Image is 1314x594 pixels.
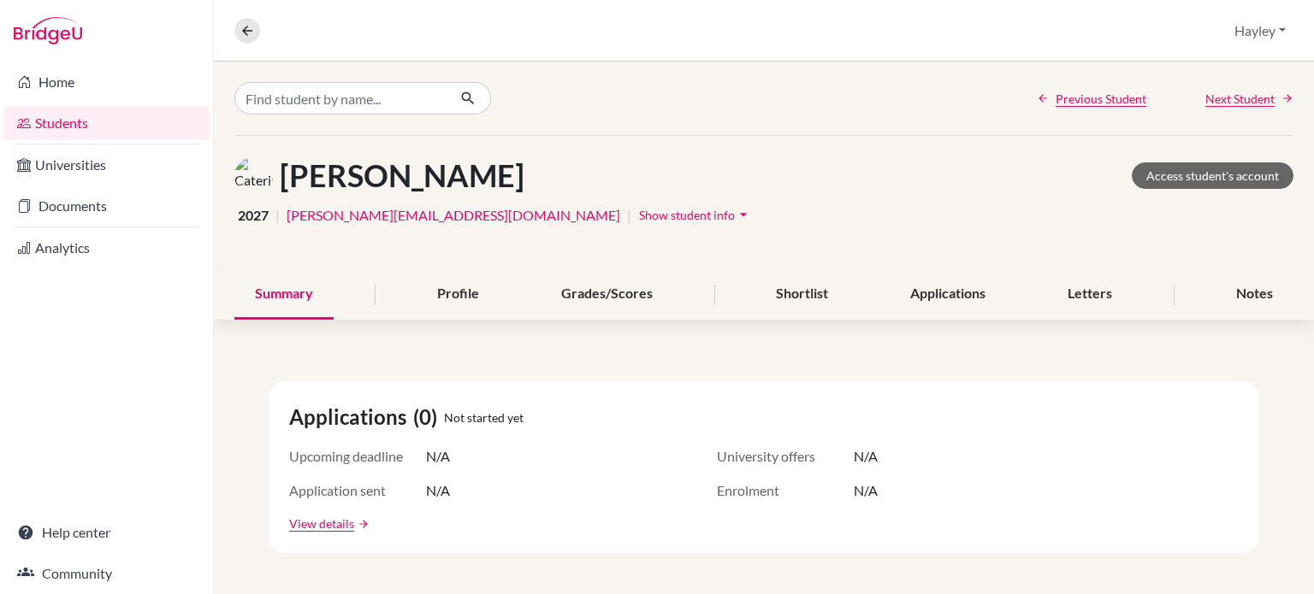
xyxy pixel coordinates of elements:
[234,269,334,320] div: Summary
[541,269,673,320] div: Grades/Scores
[1037,90,1146,108] a: Previous Student
[354,518,370,530] a: arrow_forward
[627,205,631,226] span: |
[639,208,735,222] span: Show student info
[426,480,450,501] span: N/A
[1216,269,1293,320] div: Notes
[289,480,426,501] span: Application sent
[3,231,210,265] a: Analytics
[275,205,280,226] span: |
[638,202,753,228] button: Show student infoarrow_drop_down
[287,205,620,226] a: [PERSON_NAME][EMAIL_ADDRESS][DOMAIN_NAME]
[14,17,82,44] img: Bridge-U
[1132,162,1293,189] a: Access student's account
[289,446,426,467] span: Upcoming deadline
[413,402,444,432] span: (0)
[854,480,878,501] span: N/A
[1227,15,1293,47] button: Hayley
[1205,90,1275,108] span: Next Student
[426,446,450,467] span: N/A
[890,269,1006,320] div: Applications
[234,82,447,115] input: Find student by name...
[717,480,854,501] span: Enrolment
[717,446,854,467] span: University offers
[1205,90,1293,108] a: Next Student
[854,446,878,467] span: N/A
[3,148,210,182] a: Universities
[289,515,354,532] a: View details
[417,269,500,320] div: Profile
[289,402,413,432] span: Applications
[735,206,752,223] i: arrow_drop_down
[280,157,524,194] h1: [PERSON_NAME]
[3,515,210,550] a: Help center
[1056,90,1146,108] span: Previous Student
[3,556,210,591] a: Community
[3,189,210,223] a: Documents
[3,65,210,99] a: Home
[755,269,849,320] div: Shortlist
[3,106,210,140] a: Students
[444,409,524,426] span: Not started yet
[234,156,273,195] img: Caterina Ambrosini's avatar
[238,205,269,226] span: 2027
[1047,269,1133,320] div: Letters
